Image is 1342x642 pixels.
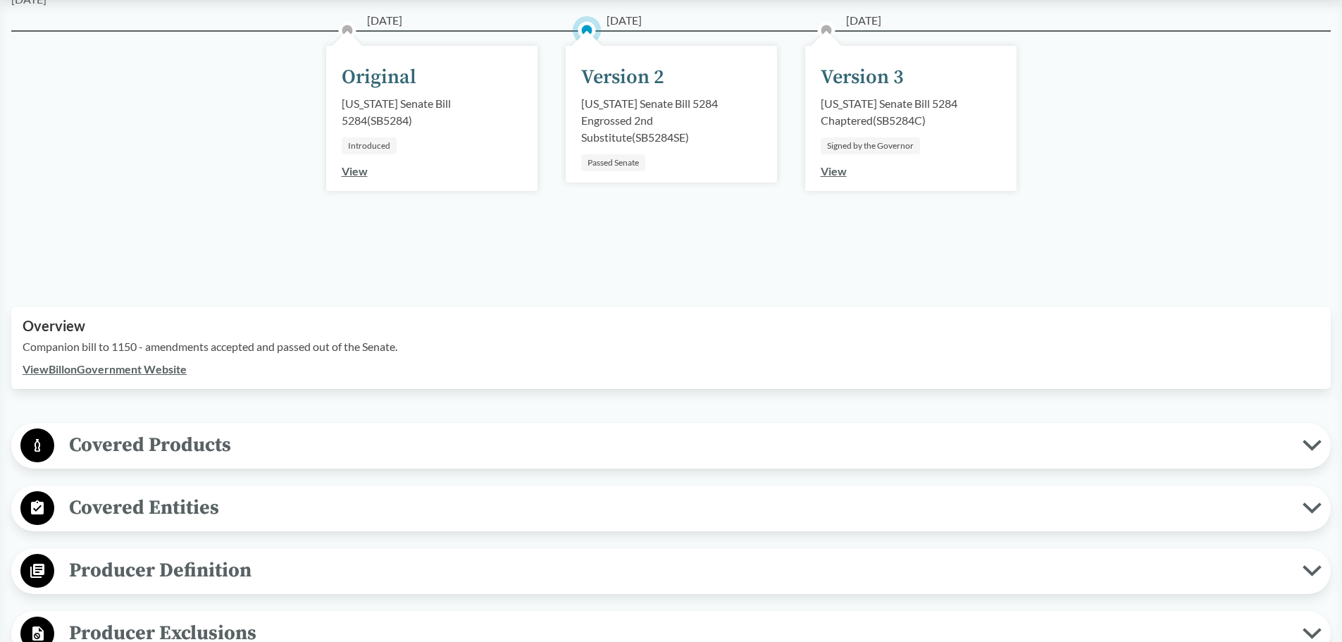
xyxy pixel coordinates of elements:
[581,63,664,92] div: Version 2
[342,164,368,178] a: View
[23,362,187,376] a: ViewBillonGovernment Website
[23,338,1319,355] p: Companion bill to 1150 - amendments accepted and passed out of the Senate.
[846,12,881,29] span: [DATE]
[54,429,1303,461] span: Covered Products
[581,154,645,171] div: Passed Senate
[367,12,402,29] span: [DATE]
[16,490,1326,526] button: Covered Entities
[342,95,522,129] div: [US_STATE] Senate Bill 5284 ( SB5284 )
[16,553,1326,589] button: Producer Definition
[16,428,1326,464] button: Covered Products
[581,95,762,146] div: [US_STATE] Senate Bill 5284 Engrossed 2nd Substitute ( SB5284SE )
[821,164,847,178] a: View
[23,318,1319,334] h2: Overview
[607,12,642,29] span: [DATE]
[342,137,397,154] div: Introduced
[342,63,416,92] div: Original
[54,555,1303,586] span: Producer Definition
[821,137,920,154] div: Signed by the Governor
[821,95,1001,129] div: [US_STATE] Senate Bill 5284 Chaptered ( SB5284C )
[821,63,904,92] div: Version 3
[54,492,1303,524] span: Covered Entities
